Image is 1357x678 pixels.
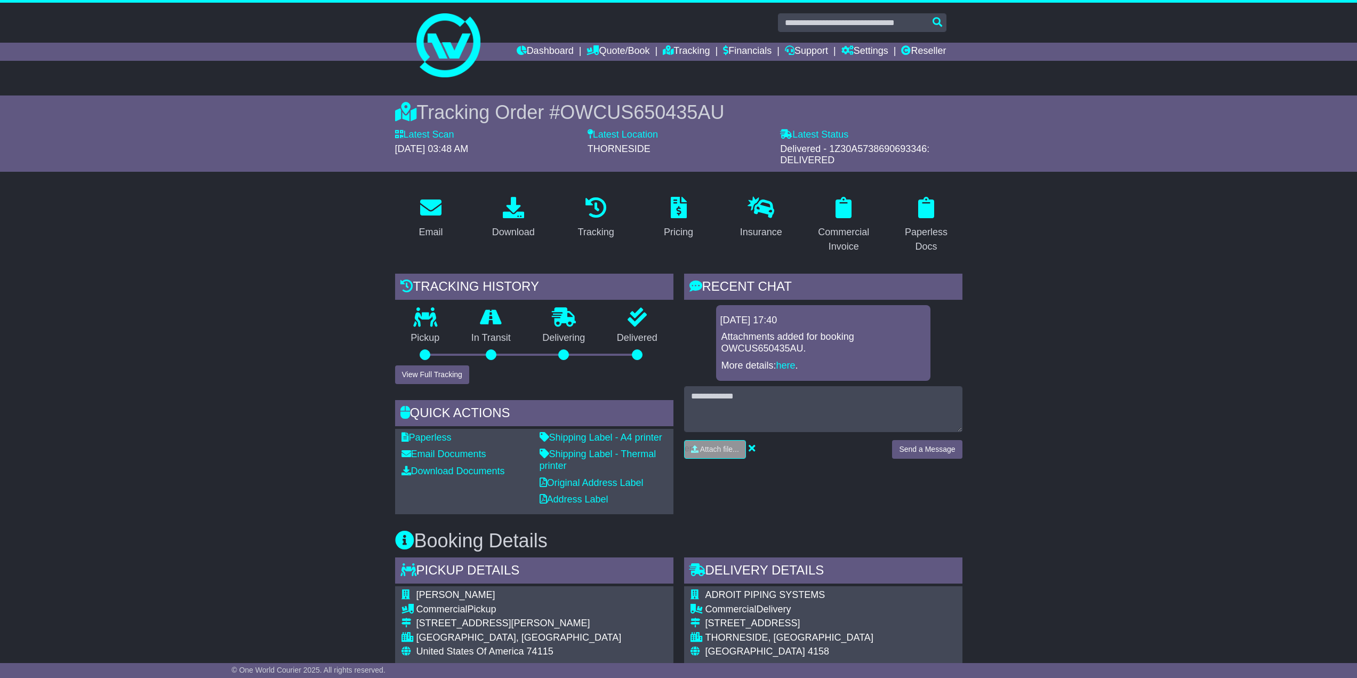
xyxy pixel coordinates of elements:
p: Delivering [527,332,601,344]
label: Latest Status [780,129,848,141]
div: Tracking history [395,274,673,302]
span: OWCUS650435AU [560,101,724,123]
span: [DATE] 03:48 AM [395,143,469,154]
div: Pickup [416,604,658,616]
span: © One World Courier 2025. All rights reserved. [231,666,386,674]
div: Pricing [664,225,693,240]
a: Paperless [402,432,452,443]
div: Delivery [705,604,947,616]
div: Download [492,225,535,240]
div: [STREET_ADDRESS][PERSON_NAME] [416,618,658,629]
a: Original Address Label [540,477,644,488]
span: ADROIT PIPING SYSTEMS [705,589,825,600]
h3: Booking Details [395,530,962,552]
a: Reseller [901,43,946,61]
a: Tracking [571,193,621,243]
div: Insurance [740,225,782,240]
a: Commercial Invoice [808,193,880,258]
a: Financials [723,43,772,61]
button: Send a Message [892,440,962,459]
p: Attachments added for booking OWCUS650435AU. [721,331,925,354]
a: Settings [841,43,888,61]
a: Email [412,193,449,243]
div: [DATE] 17:40 [720,315,926,326]
p: Pickup [395,332,456,344]
a: Paperless Docs [890,193,962,258]
div: [STREET_ADDRESS] [705,618,947,629]
a: here [776,360,796,371]
a: Shipping Label - Thermal printer [540,449,656,471]
span: United States Of America [416,646,524,657]
div: Paperless Docs [897,225,955,254]
a: Pricing [657,193,700,243]
div: Commercial Invoice [815,225,873,254]
a: Email Documents [402,449,486,459]
a: Address Label [540,494,608,505]
label: Latest Location [588,129,658,141]
button: View Full Tracking [395,365,469,384]
p: Delivered [601,332,673,344]
span: 4158 [808,646,829,657]
span: THORNESIDE [588,143,651,154]
a: Download Documents [402,466,505,476]
div: Pickup Details [395,557,673,586]
div: RECENT CHAT [684,274,962,302]
a: Insurance [733,193,789,243]
div: Tracking [577,225,614,240]
a: Dashboard [517,43,574,61]
div: THORNESIDE, [GEOGRAPHIC_DATA] [705,632,947,644]
div: Tracking Order # [395,101,962,124]
label: Latest Scan [395,129,454,141]
p: In Transit [455,332,527,344]
a: Quote/Book [587,43,649,61]
div: [GEOGRAPHIC_DATA], [GEOGRAPHIC_DATA] [416,632,658,644]
span: 74115 [527,646,553,657]
a: Shipping Label - A4 printer [540,432,662,443]
div: Quick Actions [395,400,673,429]
div: Email [419,225,443,240]
a: Tracking [663,43,710,61]
a: Download [485,193,542,243]
span: Commercial [705,604,757,615]
span: Commercial [416,604,468,615]
p: More details: . [721,360,925,372]
span: [PERSON_NAME] [416,589,495,600]
span: Delivered - 1Z30A5738690693346: DELIVERED [780,143,929,166]
div: Delivery Details [684,557,962,586]
a: Support [785,43,828,61]
span: [GEOGRAPHIC_DATA] [705,646,805,657]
